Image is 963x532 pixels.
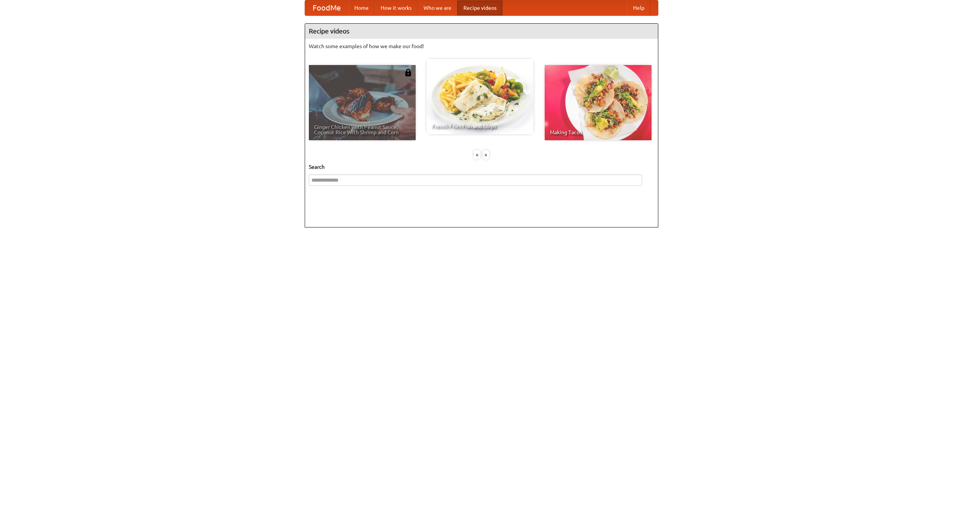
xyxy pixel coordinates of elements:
a: Help [627,0,650,15]
div: » [483,150,489,159]
a: How it works [375,0,418,15]
div: « [474,150,480,159]
a: FoodMe [305,0,348,15]
h5: Search [309,163,654,171]
a: French Fries Fish and Chips [427,59,533,134]
h4: Recipe videos [305,24,658,39]
img: 483408.png [404,69,412,76]
span: Making Tacos [550,130,646,135]
a: Who we are [418,0,457,15]
span: French Fries Fish and Chips [432,124,528,129]
a: Home [348,0,375,15]
p: Watch some examples of how we make our food! [309,42,654,50]
a: Making Tacos [545,65,652,140]
a: Recipe videos [457,0,503,15]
